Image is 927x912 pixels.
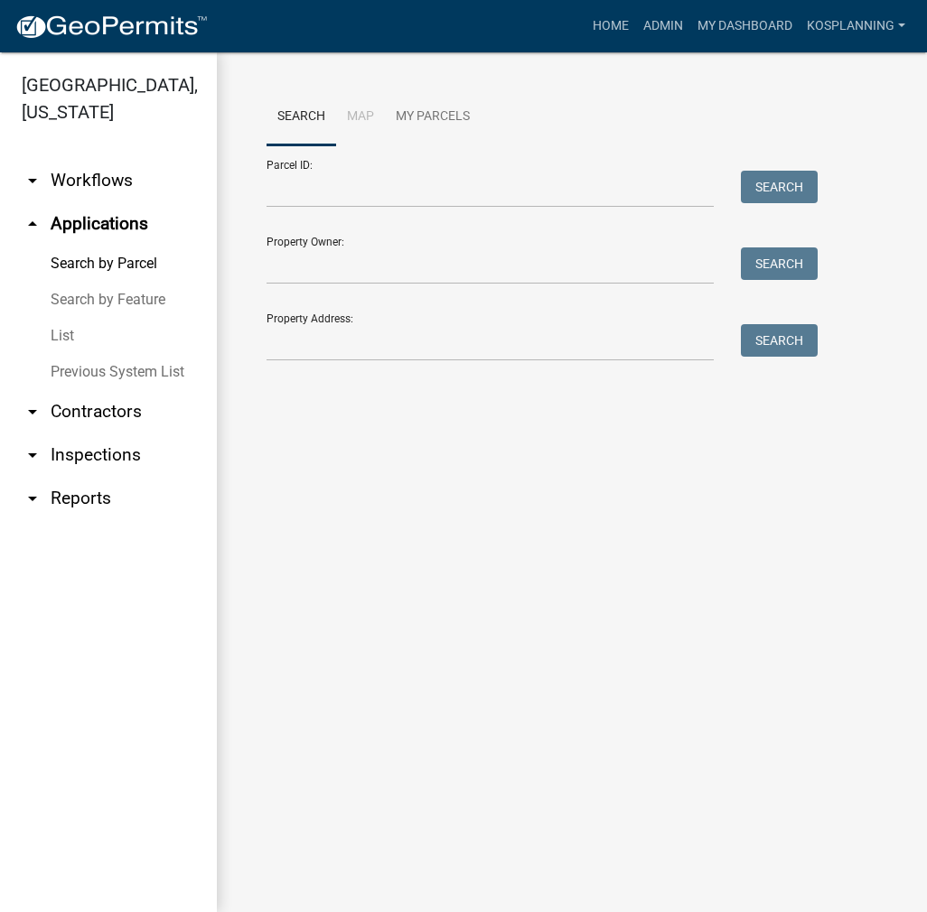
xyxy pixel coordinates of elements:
a: kosplanning [800,9,913,43]
i: arrow_drop_up [22,213,43,235]
a: Admin [636,9,690,43]
i: arrow_drop_down [22,444,43,466]
a: My Parcels [385,88,481,146]
button: Search [741,324,818,357]
a: Home [585,9,636,43]
button: Search [741,247,818,280]
button: Search [741,171,818,203]
i: arrow_drop_down [22,170,43,191]
i: arrow_drop_down [22,488,43,509]
i: arrow_drop_down [22,401,43,423]
a: Search [267,88,336,146]
a: My Dashboard [690,9,800,43]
